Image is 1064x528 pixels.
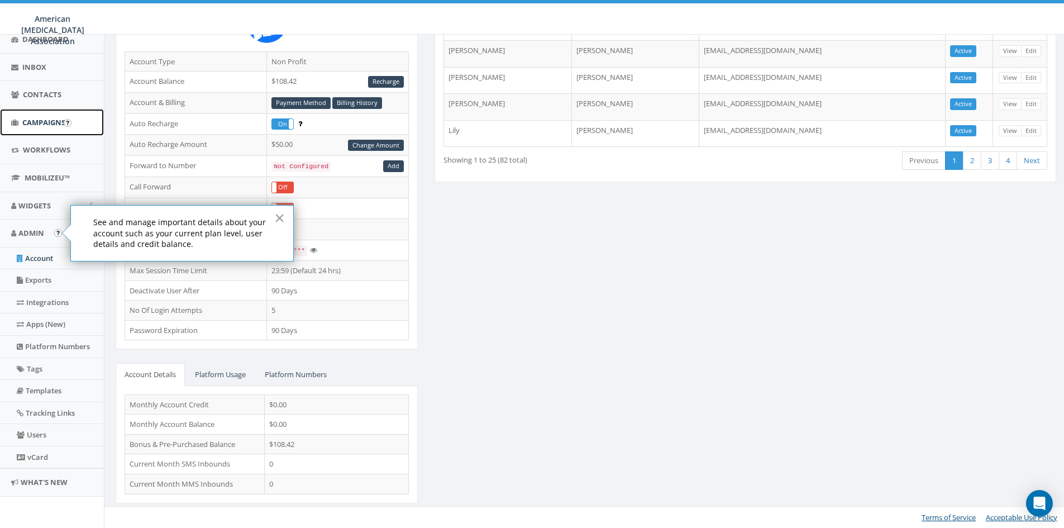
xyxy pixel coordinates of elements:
[125,198,267,219] td: Message Forward
[265,474,409,494] td: 0
[23,145,70,155] span: Workflows
[125,454,265,474] td: Current Month SMS Inbounds
[125,394,265,415] td: Monthly Account Credit
[125,280,267,301] td: Deactivate User After
[272,119,293,130] label: On
[125,415,265,435] td: Monthly Account Balance
[25,173,70,183] span: MobilizeU™
[23,89,61,99] span: Contacts
[348,140,404,151] a: Change Amount
[21,13,84,46] span: American [MEDICAL_DATA] Association
[1026,490,1053,517] div: Open Intercom Messenger
[267,72,409,93] td: $108.42
[999,151,1017,170] a: 4
[950,45,976,57] a: Active
[1021,45,1041,57] a: Edit
[125,72,267,93] td: Account Balance
[18,201,51,211] span: Widgets
[1017,151,1047,170] a: Next
[272,203,293,214] label: Off
[22,117,65,127] span: Campaigns
[186,363,255,386] a: Platform Usage
[572,120,699,147] td: [PERSON_NAME]
[125,434,265,454] td: Bonus & Pre-Purchased Balance
[125,92,267,113] td: Account & Billing
[125,51,267,72] td: Account Type
[265,434,409,454] td: $108.42
[444,67,571,94] td: [PERSON_NAME]
[572,40,699,67] td: [PERSON_NAME]
[271,97,331,109] a: Payment Method
[922,512,976,522] a: Terms of Service
[444,40,571,67] td: [PERSON_NAME]
[443,150,685,165] div: Showing 1 to 25 (82 total)
[999,45,1022,57] a: View
[332,97,382,109] a: Billing History
[444,93,571,120] td: [PERSON_NAME]
[267,260,409,280] td: 23:59 (Default 24 hrs)
[699,67,946,94] td: [EMAIL_ADDRESS][DOMAIN_NAME]
[265,394,409,415] td: $0.00
[1021,72,1041,84] a: Edit
[125,260,267,280] td: Max Session Time Limit
[963,151,981,170] a: 2
[999,98,1022,110] a: View
[274,209,285,227] button: Close
[383,160,404,172] a: Add
[945,151,963,170] a: 1
[267,301,409,321] td: 5
[125,301,267,321] td: No Of Login Attempts
[64,119,71,127] input: Submit
[950,72,976,84] a: Active
[125,474,265,494] td: Current Month MMS Inbounds
[93,217,271,250] p: See and manage important details about your account such as your current plan level, user details...
[125,320,267,340] td: Password Expiration
[950,125,976,137] a: Active
[267,135,409,156] td: $50.00
[265,415,409,435] td: $0.00
[981,151,999,170] a: 3
[21,477,68,487] span: What's New
[125,156,267,177] td: Forward to Number
[368,76,404,88] a: Recharge
[902,151,946,170] a: Previous
[22,62,46,72] span: Inbox
[125,113,267,135] td: Auto Recharge
[572,67,699,94] td: [PERSON_NAME]
[125,135,267,156] td: Auto Recharge Amount
[1021,125,1041,137] a: Edit
[271,161,331,172] code: Not Configured
[22,34,69,44] span: Dashboard
[265,454,409,474] td: 0
[999,125,1022,137] a: View
[699,40,946,67] td: [EMAIL_ADDRESS][DOMAIN_NAME]
[54,229,62,237] button: Open In-App Guide
[950,98,976,110] a: Active
[699,120,946,147] td: [EMAIL_ADDRESS][DOMAIN_NAME]
[256,363,336,386] a: Platform Numbers
[699,93,946,120] td: [EMAIL_ADDRESS][DOMAIN_NAME]
[1021,98,1041,110] a: Edit
[125,177,267,198] td: Call Forward
[18,228,44,238] span: Admin
[444,120,571,147] td: Lily
[272,182,293,193] label: Off
[267,51,409,72] td: Non Profit
[986,512,1057,522] a: Acceptable Use Policy
[999,72,1022,84] a: View
[267,320,409,340] td: 90 Days
[572,93,699,120] td: [PERSON_NAME]
[298,118,302,129] span: Enable to prevent campaign failure.
[116,363,185,386] a: Account Details
[267,280,409,301] td: 90 Days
